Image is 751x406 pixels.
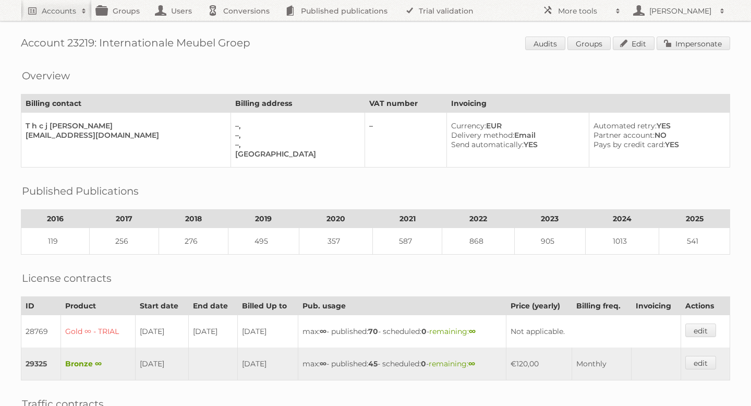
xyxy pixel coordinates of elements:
th: End date [189,297,238,315]
strong: ∞ [469,327,476,336]
div: –, [235,140,356,149]
a: Impersonate [657,37,730,50]
th: Billing freq. [572,297,631,315]
div: [GEOGRAPHIC_DATA] [235,149,356,159]
div: –, [235,121,356,130]
td: – [365,113,446,168]
h2: More tools [558,6,610,16]
span: Partner account: [593,130,655,140]
div: EUR [451,121,580,130]
th: Start date [136,297,189,315]
th: 2018 [159,210,228,228]
td: 587 [373,228,442,255]
div: YES [593,121,721,130]
h2: Overview [22,68,70,83]
td: max: - published: - scheduled: - [298,348,506,380]
th: 2019 [228,210,299,228]
td: [DATE] [136,348,189,380]
h2: License contracts [22,270,112,286]
td: 29325 [21,348,61,380]
th: Billed Up to [238,297,298,315]
td: Bronze ∞ [61,348,136,380]
strong: 70 [368,327,378,336]
th: 2025 [659,210,730,228]
span: Automated retry: [593,121,657,130]
div: YES [451,140,580,149]
td: [DATE] [136,315,189,348]
h1: Account 23219: Internationale Meubel Groep [21,37,730,52]
th: 2020 [299,210,372,228]
td: 868 [442,228,515,255]
td: 541 [659,228,730,255]
th: 2024 [585,210,659,228]
div: –, [235,130,356,140]
th: Product [61,297,136,315]
span: Send automatically: [451,140,524,149]
span: remaining: [429,327,476,336]
td: 276 [159,228,228,255]
th: 2021 [373,210,442,228]
a: Audits [525,37,565,50]
td: 28769 [21,315,61,348]
div: Email [451,130,580,140]
span: Delivery method: [451,130,514,140]
div: T h c j [PERSON_NAME] [26,121,222,130]
td: 256 [89,228,159,255]
th: Price (yearly) [506,297,572,315]
strong: ∞ [320,359,326,368]
td: Monthly [572,348,631,380]
span: remaining: [429,359,475,368]
div: [EMAIL_ADDRESS][DOMAIN_NAME] [26,130,222,140]
td: 357 [299,228,372,255]
th: Invoicing [631,297,681,315]
td: max: - published: - scheduled: - [298,315,506,348]
a: edit [685,356,716,369]
span: Currency: [451,121,486,130]
a: edit [685,324,716,337]
h2: Accounts [42,6,76,16]
th: Invoicing [446,94,730,113]
td: 905 [514,228,585,255]
strong: ∞ [468,359,475,368]
div: YES [593,140,721,149]
th: Billing contact [21,94,231,113]
td: 119 [21,228,90,255]
a: Edit [613,37,655,50]
td: Gold ∞ - TRIAL [61,315,136,348]
td: €120,00 [506,348,572,380]
th: 2022 [442,210,515,228]
th: Actions [681,297,730,315]
th: 2023 [514,210,585,228]
div: NO [593,130,721,140]
h2: Published Publications [22,183,139,199]
strong: 45 [368,359,378,368]
td: 1013 [585,228,659,255]
th: Pub. usage [298,297,506,315]
th: ID [21,297,61,315]
strong: 0 [421,359,426,368]
td: [DATE] [238,315,298,348]
th: Billing address [231,94,365,113]
td: Not applicable. [506,315,681,348]
td: [DATE] [238,348,298,380]
th: 2016 [21,210,90,228]
td: [DATE] [189,315,238,348]
h2: [PERSON_NAME] [647,6,714,16]
strong: ∞ [320,327,326,336]
span: Pays by credit card: [593,140,665,149]
strong: 0 [421,327,427,336]
a: Groups [567,37,611,50]
th: 2017 [89,210,159,228]
th: VAT number [365,94,446,113]
td: 495 [228,228,299,255]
